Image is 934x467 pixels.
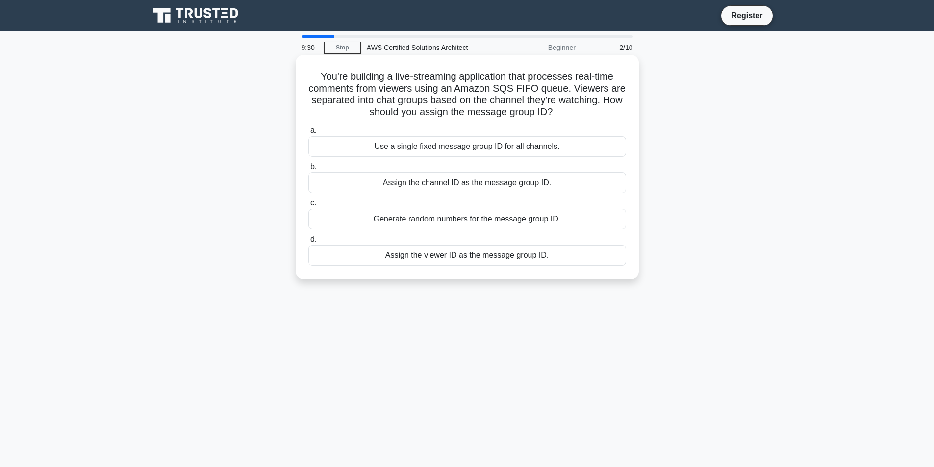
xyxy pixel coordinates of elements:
[310,162,317,171] span: b.
[296,38,324,57] div: 9:30
[310,198,316,207] span: c.
[308,209,626,229] div: Generate random numbers for the message group ID.
[310,235,317,243] span: d.
[307,71,627,119] h5: You're building a live-streaming application that processes real-time comments from viewers using...
[310,126,317,134] span: a.
[361,38,496,57] div: AWS Certified Solutions Architect
[308,245,626,266] div: Assign the viewer ID as the message group ID.
[581,38,639,57] div: 2/10
[308,136,626,157] div: Use a single fixed message group ID for all channels.
[308,172,626,193] div: Assign the channel ID as the message group ID.
[725,9,768,22] a: Register
[496,38,581,57] div: Beginner
[324,42,361,54] a: Stop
